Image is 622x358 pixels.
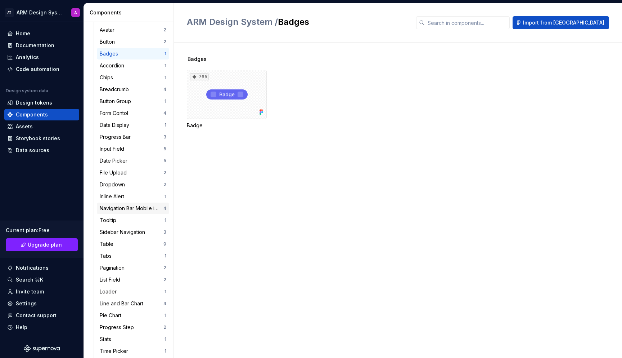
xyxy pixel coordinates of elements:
[6,88,48,94] div: Design system data
[100,252,114,260] div: Tabs
[24,345,60,352] svg: Supernova Logo
[16,147,49,154] div: Data sources
[425,16,510,29] input: Search in components...
[100,240,116,248] div: Table
[164,348,166,354] div: 1
[4,133,79,144] a: Storybook stories
[97,262,169,274] a: Pagination2
[4,28,79,39] a: Home
[100,217,119,224] div: Tooltip
[100,229,148,236] div: Sidebar Navigation
[100,26,117,34] div: Avatar
[523,19,604,26] span: Import from [GEOGRAPHIC_DATA]
[97,298,169,309] a: Line and Bar Chart4
[164,98,166,104] div: 1
[100,300,146,307] div: Line and Bar Chart
[163,265,166,271] div: 2
[97,250,169,262] a: Tabs1
[188,56,207,63] span: Badges
[6,238,78,251] button: Upgrade plan
[4,274,79,286] button: Search ⌘K
[97,322,169,333] a: Progress Step2
[100,62,127,69] div: Accordion
[513,16,609,29] button: Import from [GEOGRAPHIC_DATA]
[97,345,169,357] a: Time Picker1
[4,145,79,156] a: Data sources
[5,8,14,17] div: AT
[16,324,27,331] div: Help
[163,39,166,45] div: 2
[97,36,169,48] a: Button2
[97,84,169,95] a: Breadcrumb4
[100,145,127,153] div: Input Field
[97,155,169,167] a: Date Picker5
[187,70,267,129] div: 765Badge
[4,63,79,75] a: Code automation
[4,262,79,274] button: Notifications
[4,286,79,297] a: Invite team
[100,98,134,105] div: Button Group
[97,119,169,131] a: Data Display1
[100,193,127,200] div: Inline Alert
[100,264,127,271] div: Pagination
[4,121,79,132] a: Assets
[6,227,78,234] div: Current plan : Free
[163,229,166,235] div: 3
[4,109,79,120] a: Components
[163,110,166,116] div: 4
[97,96,169,107] a: Button Group1
[28,241,62,248] span: Upgrade plan
[164,63,166,68] div: 1
[100,336,114,343] div: Stats
[90,9,171,16] div: Components
[100,110,131,117] div: Form Contol
[100,121,132,129] div: Data Display
[16,30,30,37] div: Home
[16,99,52,106] div: Design tokens
[163,87,166,92] div: 4
[163,182,166,187] div: 2
[100,324,137,331] div: Progress Step
[187,16,407,28] h2: Badges
[187,17,278,27] span: ARM Design System /
[16,54,39,61] div: Analytics
[100,348,131,355] div: Time Picker
[97,24,169,36] a: Avatar2
[100,74,116,81] div: Chips
[163,241,166,247] div: 9
[1,5,82,20] button: ATARM Design SystemA
[97,143,169,155] a: Input Field5
[97,333,169,345] a: Stats1
[16,276,43,283] div: Search ⌘K
[97,286,169,297] a: Loader1
[100,288,120,295] div: Loader
[97,310,169,321] a: Pie Chart1
[4,97,79,109] a: Design tokens
[100,181,128,188] div: Dropdown
[97,274,169,286] a: List Field2
[164,75,166,80] div: 1
[100,157,130,164] div: Date Picker
[163,170,166,176] div: 2
[164,51,166,57] div: 1
[74,10,77,16] div: A
[97,215,169,226] a: Tooltip1
[97,203,169,214] a: Navigation Bar Mobile iOS & Android4
[4,52,79,63] a: Analytics
[16,264,49,271] div: Notifications
[16,135,60,142] div: Storybook stories
[190,73,209,80] div: 765
[97,191,169,202] a: Inline Alert1
[163,134,166,140] div: 3
[97,167,169,178] a: File Upload2
[97,131,169,143] a: Progress Bar3
[16,300,37,307] div: Settings
[97,60,169,71] a: Accordion1
[16,312,57,319] div: Contact support
[163,158,166,164] div: 5
[16,111,48,118] div: Components
[100,312,124,319] div: Pie Chart
[100,169,130,176] div: File Upload
[164,289,166,295] div: 1
[16,288,44,295] div: Invite team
